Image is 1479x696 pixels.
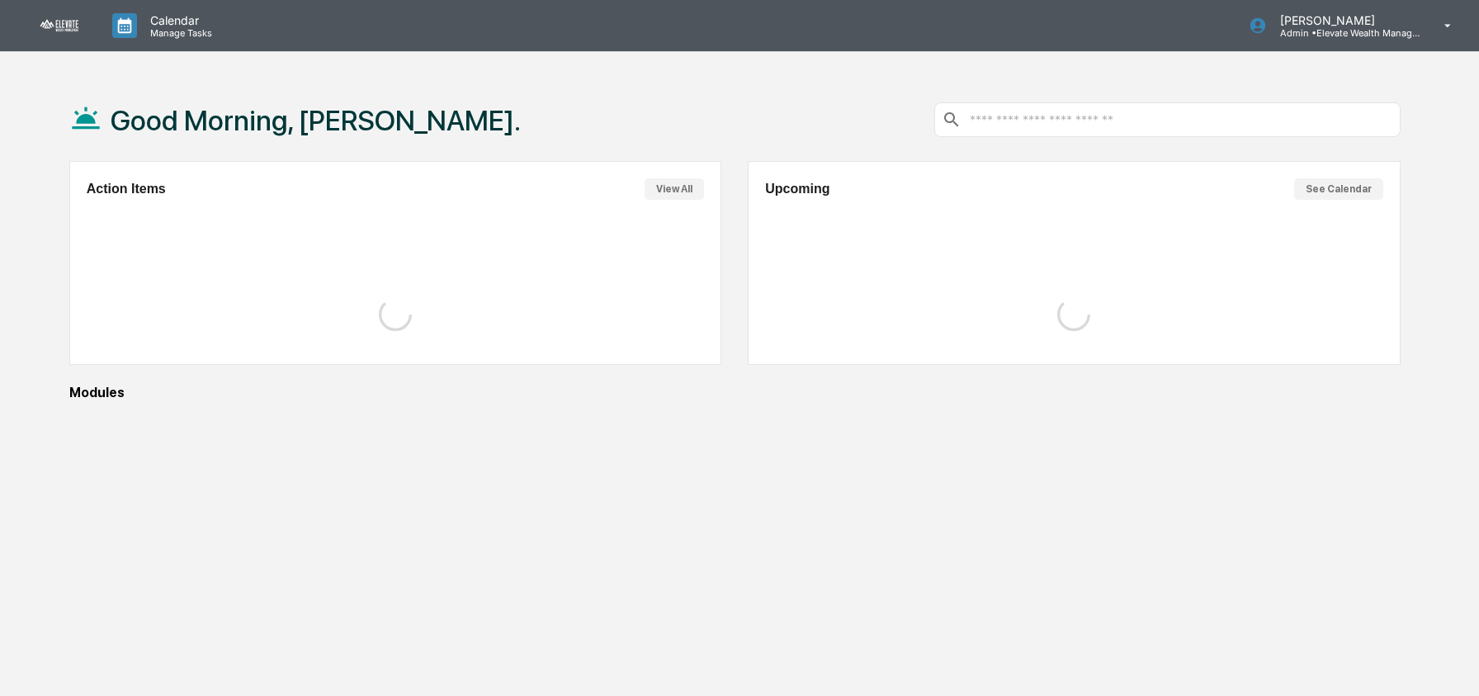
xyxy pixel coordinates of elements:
[87,182,166,196] h2: Action Items
[137,27,220,39] p: Manage Tasks
[1267,13,1420,27] p: [PERSON_NAME]
[69,385,1401,400] div: Modules
[1267,27,1420,39] p: Admin • Elevate Wealth Management
[1294,178,1383,200] button: See Calendar
[40,19,79,31] img: logo
[137,13,220,27] p: Calendar
[765,182,829,196] h2: Upcoming
[645,178,704,200] button: View All
[111,104,521,137] h1: Good Morning, [PERSON_NAME].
